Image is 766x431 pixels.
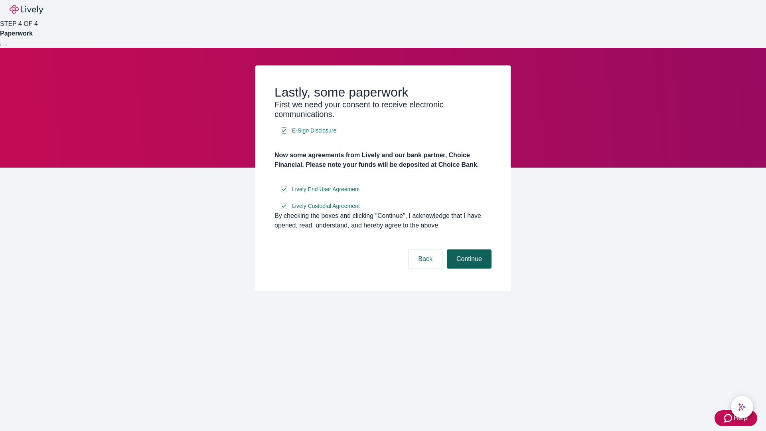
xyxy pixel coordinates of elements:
[274,85,492,100] h2: Lastly, some paperwork
[290,184,361,194] a: e-sign disclosure document
[715,410,757,426] button: Zendesk support iconHelp
[10,5,43,14] img: Lively
[274,100,492,119] h3: First we need your consent to receive electronic communications.
[724,413,734,423] svg: Zendesk support icon
[292,202,360,210] span: Lively Custodial Agreement
[738,403,746,411] svg: Lively AI Assistant
[290,126,338,136] a: e-sign disclosure document
[292,185,360,194] span: Lively End User Agreement
[274,211,492,230] div: By checking the boxes and clicking “Continue", I acknowledge that I have opened, read, understand...
[409,249,442,269] button: Back
[274,150,492,170] h4: Now some agreements from Lively and our bank partner, Choice Financial. Please note your funds wi...
[290,201,361,211] a: e-sign disclosure document
[731,396,753,418] button: chat
[734,413,748,423] span: Help
[447,249,492,269] button: Continue
[292,127,336,135] span: E-Sign Disclosure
